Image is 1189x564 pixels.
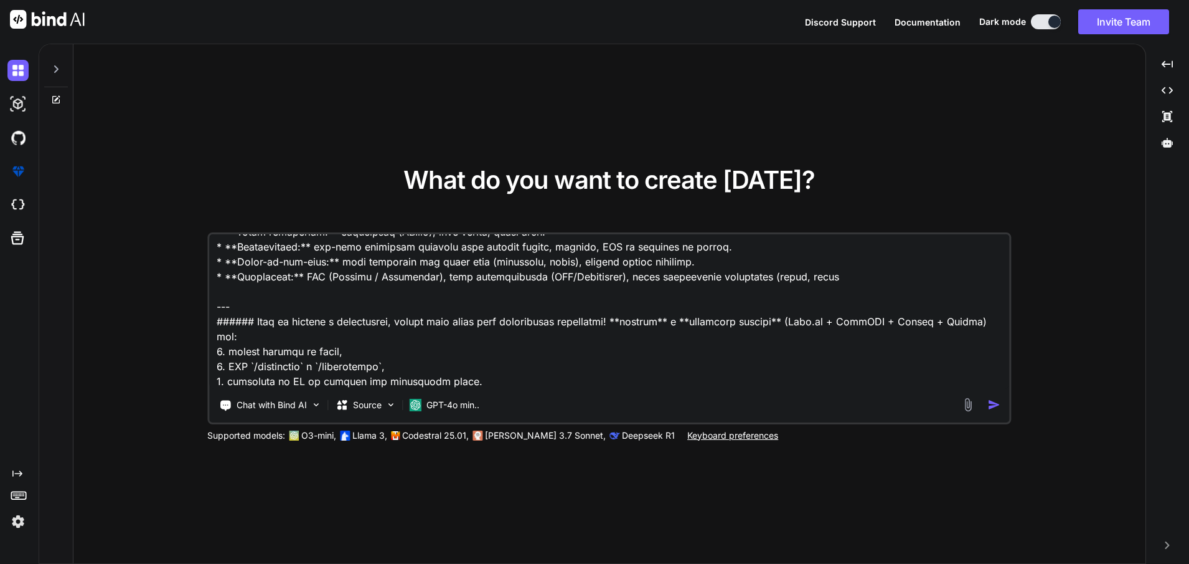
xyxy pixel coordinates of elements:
[209,234,1009,389] textarea: # LoremIpsum — Dolorsita Consect & Adipis el Seddoeiu > Temporinc utlaboreetd: **Magnaa enimadm v...
[805,16,876,29] button: Discord Support
[961,398,975,412] img: attachment
[805,17,876,27] span: Discord Support
[409,399,421,411] img: GPT-4o mini
[301,429,336,442] p: O3-mini,
[687,429,778,442] p: Keyboard preferences
[311,399,321,410] img: Pick Tools
[895,16,961,29] button: Documentation
[352,429,387,442] p: Llama 3,
[622,429,675,442] p: Deepseek R1
[609,431,619,441] img: claude
[289,431,299,441] img: GPT-4
[402,429,469,442] p: Codestral 25.01,
[237,399,307,411] p: Chat with Bind AI
[979,16,1026,28] span: Dark mode
[7,93,29,115] img: darkAi-studio
[1078,9,1169,34] button: Invite Team
[485,429,606,442] p: [PERSON_NAME] 3.7 Sonnet,
[426,399,479,411] p: GPT-4o min..
[7,194,29,216] img: cloudideIcon
[353,399,382,411] p: Source
[385,399,396,410] img: Pick Models
[7,161,29,182] img: premium
[987,398,1000,411] img: icon
[472,431,482,441] img: claude
[895,17,961,27] span: Documentation
[10,10,85,29] img: Bind AI
[403,165,815,195] span: What do you want to create [DATE]?
[207,429,285,442] p: Supported models:
[391,431,400,440] img: Mistral-AI
[7,60,29,81] img: darkChat
[7,127,29,148] img: githubDark
[7,511,29,532] img: settings
[340,431,350,441] img: Llama2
